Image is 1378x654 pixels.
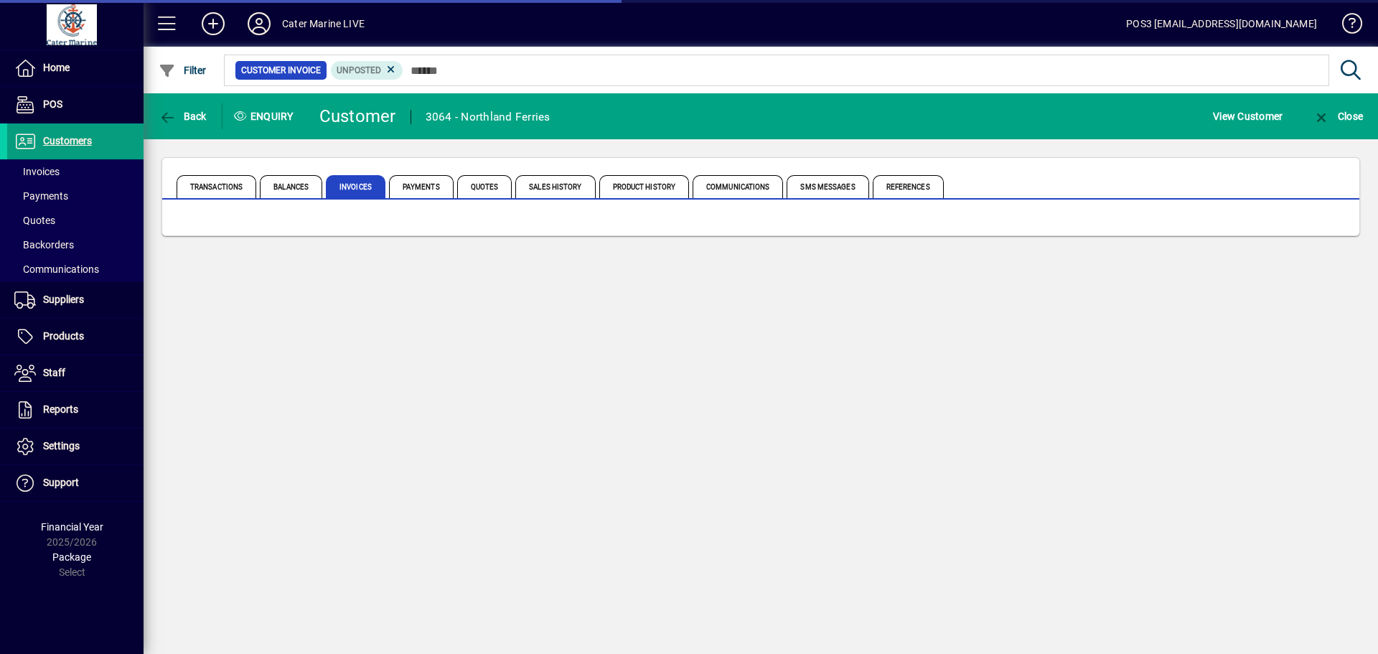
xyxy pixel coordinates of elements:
a: Payments [7,184,144,208]
div: Enquiry [222,105,309,128]
span: POS [43,98,62,110]
span: Payments [389,175,454,198]
button: Close [1309,103,1367,129]
span: Sales History [515,175,595,198]
a: Backorders [7,233,144,257]
a: Quotes [7,208,144,233]
button: Profile [236,11,282,37]
span: Balances [260,175,322,198]
span: Communications [14,263,99,275]
span: Invoices [14,166,60,177]
span: Settings [43,440,80,452]
a: Invoices [7,159,144,184]
a: Products [7,319,144,355]
span: References [873,175,944,198]
span: Reports [43,403,78,415]
span: Quotes [457,175,512,198]
button: View Customer [1209,103,1286,129]
div: 3064 - Northland Ferries [426,106,550,129]
span: Suppliers [43,294,84,305]
button: Add [190,11,236,37]
span: Products [43,330,84,342]
a: Staff [7,355,144,391]
span: SMS Messages [787,175,868,198]
a: Support [7,465,144,501]
a: Reports [7,392,144,428]
span: Home [43,62,70,73]
span: Close [1313,111,1363,122]
span: Payments [14,190,68,202]
a: POS [7,87,144,123]
span: Financial Year [41,521,103,533]
span: Transactions [177,175,256,198]
span: Staff [43,367,65,378]
span: Back [159,111,207,122]
div: Customer [319,105,396,128]
span: Support [43,477,79,488]
div: POS3 [EMAIL_ADDRESS][DOMAIN_NAME] [1126,12,1317,35]
mat-chip: Customer Invoice Status: Unposted [331,61,403,80]
app-page-header-button: Back [144,103,222,129]
button: Back [155,103,210,129]
span: Communications [693,175,783,198]
a: Home [7,50,144,86]
span: View Customer [1213,105,1283,128]
app-page-header-button: Close enquiry [1298,103,1378,129]
button: Filter [155,57,210,83]
span: Package [52,551,91,563]
span: Unposted [337,65,381,75]
span: Filter [159,65,207,76]
a: Settings [7,429,144,464]
a: Knowledge Base [1331,3,1360,50]
span: Invoices [326,175,385,198]
span: Customer Invoice [241,63,321,78]
a: Communications [7,257,144,281]
a: Suppliers [7,282,144,318]
span: Quotes [14,215,55,226]
span: Backorders [14,239,74,251]
span: Product History [599,175,690,198]
div: Cater Marine LIVE [282,12,365,35]
span: Customers [43,135,92,146]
